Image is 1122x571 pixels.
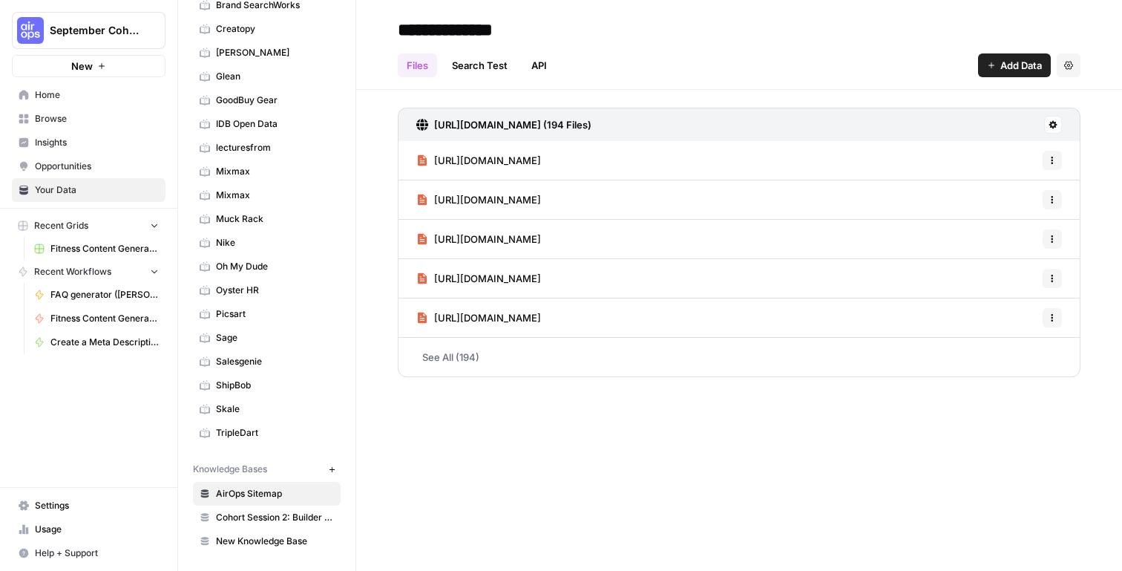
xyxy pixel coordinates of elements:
a: Oh My Dude [193,255,341,278]
span: Skale [216,402,334,416]
a: [PERSON_NAME] [193,41,341,65]
a: Usage [12,518,165,541]
a: Creatopy [193,17,341,41]
a: Cohort Session 2: Builder Exercise [193,506,341,529]
a: lecturesfrom [193,136,341,160]
img: September Cohort Logo [17,17,44,44]
a: TripleDart [193,421,341,445]
a: Files [398,53,437,77]
a: Sage [193,326,341,350]
a: Picsart [193,302,341,326]
span: [URL][DOMAIN_NAME] [434,232,541,247]
span: [PERSON_NAME] [216,46,334,59]
span: AirOps Sitemap [216,487,334,500]
a: [URL][DOMAIN_NAME] [416,220,541,258]
span: Opportunities [35,160,159,173]
a: Nike [193,231,341,255]
button: Recent Workflows [12,261,165,283]
span: Oyster HR [216,284,334,297]
a: FAQ generator ([PERSON_NAME]) [27,283,165,307]
button: Add Data [978,53,1051,77]
a: [URL][DOMAIN_NAME] (194 Files) [416,108,591,141]
span: Muck Rack [216,212,334,226]
span: Creatopy [216,22,334,36]
span: Your Data [35,183,159,197]
span: IDB Open Data [216,117,334,131]
h3: [URL][DOMAIN_NAME] (194 Files) [434,117,591,132]
a: IDB Open Data [193,112,341,136]
a: Browse [12,107,165,131]
span: Fitness Content Generator ([PERSON_NAME]) [50,312,159,325]
a: [URL][DOMAIN_NAME] [416,141,541,180]
span: [URL][DOMAIN_NAME] [434,271,541,286]
span: Glean [216,70,334,83]
span: Nike [216,236,334,249]
a: Glean [193,65,341,88]
span: Mixmax [216,165,334,178]
span: Oh My Dude [216,260,334,273]
span: New Knowledge Base [216,535,334,548]
span: Mixmax [216,189,334,202]
a: ShipBob [193,373,341,397]
a: Opportunities [12,154,165,178]
span: [URL][DOMAIN_NAME] [434,192,541,207]
a: Skale [193,397,341,421]
a: Search Test [443,53,516,77]
span: Salesgenie [216,355,334,368]
span: Help + Support [35,546,159,560]
span: Knowledge Bases [193,463,267,476]
span: Recent Grids [34,219,88,232]
a: Insights [12,131,165,154]
span: Settings [35,499,159,512]
a: Home [12,83,165,107]
button: Help + Support [12,541,165,565]
span: [URL][DOMAIN_NAME] [434,310,541,325]
span: Create a Meta Description ([PERSON_NAME]) [50,336,159,349]
a: Settings [12,494,165,518]
a: [URL][DOMAIN_NAME] [416,298,541,337]
a: Muck Rack [193,207,341,231]
span: Fitness Content Generator ([PERSON_NAME]) [50,242,159,255]
a: Create a Meta Description ([PERSON_NAME]) [27,330,165,354]
span: Add Data [1000,58,1042,73]
span: Recent Workflows [34,265,111,278]
a: Oyster HR [193,278,341,302]
span: Picsart [216,307,334,321]
a: Fitness Content Generator ([PERSON_NAME]) [27,237,165,261]
span: FAQ generator ([PERSON_NAME]) [50,288,159,301]
a: Mixmax [193,160,341,183]
a: [URL][DOMAIN_NAME] [416,259,541,298]
span: TripleDart [216,426,334,440]
a: AirOps Sitemap [193,482,341,506]
a: Your Data [12,178,165,202]
span: Cohort Session 2: Builder Exercise [216,511,334,524]
span: lecturesfrom [216,141,334,154]
span: Sage [216,331,334,345]
span: New [71,59,93,74]
span: GoodBuy Gear [216,94,334,107]
a: Mixmax [193,183,341,207]
a: See All (194) [398,338,1080,376]
span: Browse [35,112,159,125]
button: Workspace: September Cohort [12,12,165,49]
span: Usage [35,523,159,536]
a: New Knowledge Base [193,529,341,553]
span: Home [35,88,159,102]
button: Recent Grids [12,215,165,237]
a: GoodBuy Gear [193,88,341,112]
a: Fitness Content Generator ([PERSON_NAME]) [27,307,165,330]
span: September Cohort [50,23,140,38]
span: [URL][DOMAIN_NAME] [434,153,541,168]
a: Salesgenie [193,350,341,373]
span: ShipBob [216,379,334,392]
span: Insights [35,136,159,149]
a: API [522,53,556,77]
button: New [12,55,165,77]
a: [URL][DOMAIN_NAME] [416,180,541,219]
